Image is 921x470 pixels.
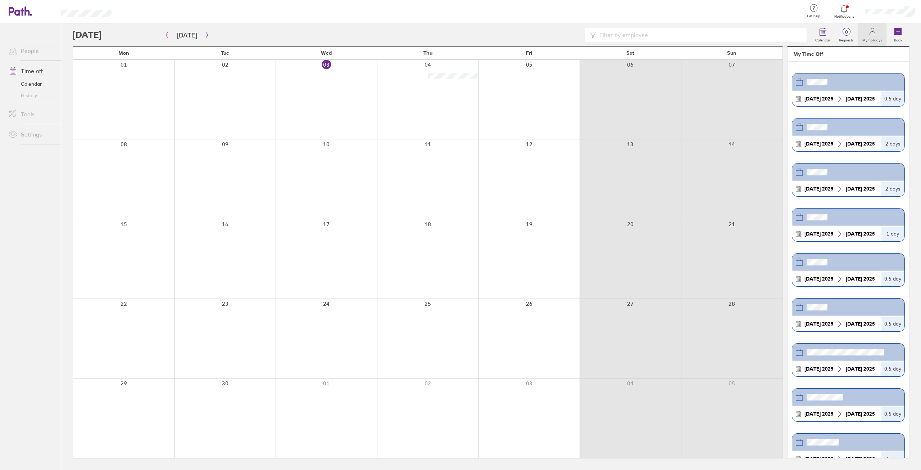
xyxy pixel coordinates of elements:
[843,231,878,237] div: 2025
[3,107,61,121] a: Tools
[881,451,904,466] div: 1 day
[881,361,904,376] div: 0.5 day
[802,141,836,147] div: 2025
[804,321,821,327] strong: [DATE]
[858,36,886,42] label: My holidays
[846,140,862,147] strong: [DATE]
[526,50,532,56] span: Fri
[802,96,836,102] div: 2025
[804,140,821,147] strong: [DATE]
[792,298,905,332] a: [DATE] 2025[DATE] 20250.5 day
[788,47,909,62] header: My Time Off
[3,78,61,90] a: Calendar
[881,136,904,151] div: 2 days
[835,23,858,46] a: 0Requests
[843,186,878,192] div: 2025
[804,276,821,282] strong: [DATE]
[3,90,61,101] a: History
[811,36,835,42] label: Calendar
[835,29,858,35] span: 0
[881,226,904,241] div: 1 day
[792,388,905,422] a: [DATE] 2025[DATE] 20250.5 day
[727,50,736,56] span: Sun
[846,366,862,372] strong: [DATE]
[881,406,904,421] div: 0.5 day
[3,64,61,78] a: Time off
[843,276,878,282] div: 2025
[881,271,904,286] div: 0.5 day
[886,23,909,46] a: Book
[858,23,886,46] a: My holidays
[321,50,332,56] span: Wed
[804,95,821,102] strong: [DATE]
[802,321,836,327] div: 2025
[835,36,858,42] label: Requests
[804,366,821,372] strong: [DATE]
[792,73,905,107] a: [DATE] 2025[DATE] 20250.5 day
[802,14,825,18] span: Get help
[846,411,862,417] strong: [DATE]
[843,141,878,147] div: 2025
[846,230,862,237] strong: [DATE]
[846,321,862,327] strong: [DATE]
[881,316,904,331] div: 0.5 day
[802,411,836,417] div: 2025
[846,276,862,282] strong: [DATE]
[3,127,61,142] a: Settings
[792,208,905,242] a: [DATE] 2025[DATE] 20251 day
[832,14,856,19] span: Notifications
[843,321,878,327] div: 2025
[171,29,203,41] button: [DATE]
[802,276,836,282] div: 2025
[843,96,878,102] div: 2025
[802,186,836,192] div: 2025
[832,4,856,19] a: Notifications
[626,50,634,56] span: Sat
[881,181,904,196] div: 2 days
[802,366,836,372] div: 2025
[118,50,129,56] span: Mon
[843,366,878,372] div: 2025
[596,28,802,42] input: Filter by employee
[792,343,905,377] a: [DATE] 2025[DATE] 20250.5 day
[846,95,862,102] strong: [DATE]
[792,433,905,467] a: [DATE] 2025[DATE] 20251 day
[846,185,862,192] strong: [DATE]
[792,118,905,152] a: [DATE] 2025[DATE] 20252 days
[804,230,821,237] strong: [DATE]
[3,44,61,58] a: People
[804,456,821,462] strong: [DATE]
[792,253,905,287] a: [DATE] 2025[DATE] 20250.5 day
[843,456,878,462] div: 2025
[890,36,907,42] label: Book
[811,23,835,46] a: Calendar
[423,50,432,56] span: Thu
[843,411,878,417] div: 2025
[804,411,821,417] strong: [DATE]
[802,231,836,237] div: 2025
[221,50,229,56] span: Tue
[802,456,836,462] div: 2025
[804,185,821,192] strong: [DATE]
[881,91,904,106] div: 0.5 day
[846,456,862,462] strong: [DATE]
[792,163,905,197] a: [DATE] 2025[DATE] 20252 days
